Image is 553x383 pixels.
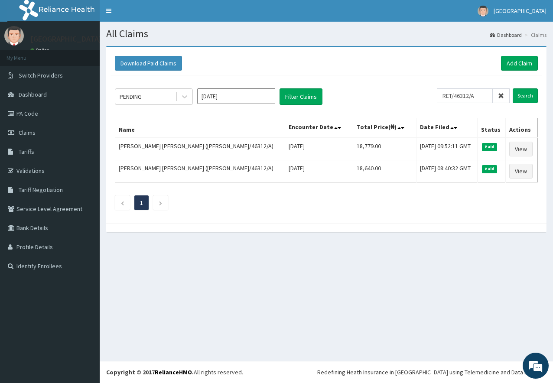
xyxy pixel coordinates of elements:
span: [GEOGRAPHIC_DATA] [494,7,546,15]
span: Dashboard [19,91,47,98]
h1: All Claims [106,28,546,39]
input: Search [513,88,538,103]
a: RelianceHMO [155,368,192,376]
li: Claims [523,31,546,39]
input: Search by HMO ID [437,88,493,103]
a: Previous page [120,199,124,207]
span: Tariffs [19,148,34,156]
span: Switch Providers [19,71,63,79]
span: Tariff Negotiation [19,186,63,194]
footer: All rights reserved. [100,361,553,383]
td: 18,640.00 [353,160,416,182]
img: User Image [478,6,488,16]
th: Date Filed [416,118,477,138]
td: 18,779.00 [353,138,416,160]
a: Dashboard [490,31,522,39]
input: Select Month and Year [197,88,275,104]
div: PENDING [120,92,142,101]
a: Page 1 is your current page [140,199,143,207]
strong: Copyright © 2017 . [106,368,194,376]
span: Paid [482,143,498,151]
button: Download Paid Claims [115,56,182,71]
th: Status [477,118,505,138]
a: Add Claim [501,56,538,71]
td: [DATE] 08:40:32 GMT [416,160,477,182]
td: [DATE] 09:52:11 GMT [416,138,477,160]
span: Claims [19,129,36,136]
th: Name [115,118,285,138]
a: Next page [159,199,163,207]
a: Online [30,47,51,53]
a: View [509,142,533,156]
img: User Image [4,26,24,45]
td: [DATE] [285,138,353,160]
th: Encounter Date [285,118,353,138]
td: [DATE] [285,160,353,182]
span: Paid [482,165,498,173]
div: Redefining Heath Insurance in [GEOGRAPHIC_DATA] using Telemedicine and Data Science! [317,368,546,377]
a: View [509,164,533,179]
td: [PERSON_NAME] [PERSON_NAME] ([PERSON_NAME]/46312/A) [115,160,285,182]
td: [PERSON_NAME] [PERSON_NAME] ([PERSON_NAME]/46312/A) [115,138,285,160]
p: [GEOGRAPHIC_DATA] [30,35,102,43]
button: Filter Claims [280,88,322,105]
th: Actions [505,118,537,138]
th: Total Price(₦) [353,118,416,138]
